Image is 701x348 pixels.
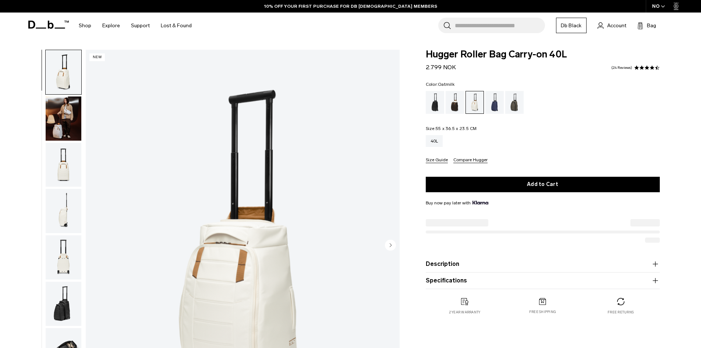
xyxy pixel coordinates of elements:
a: Explore [102,13,120,39]
legend: Color: [426,82,454,87]
button: Hugger Roller Bag Carry-on 40L Oatmilk [45,143,82,187]
a: Black Out [426,91,444,114]
p: Free shipping [529,309,556,314]
button: Size Guide [426,158,448,163]
legend: Size: [426,126,477,131]
a: 10% OFF YOUR FIRST PURCHASE FOR DB [DEMOGRAPHIC_DATA] MEMBERS [264,3,437,10]
nav: Main Navigation [73,13,197,39]
button: Description [426,260,660,268]
span: Buy now pay later with [426,200,488,206]
img: Hugger Roller Bag Carry-on 40L Oatmilk [46,143,81,187]
a: Oatmilk [465,91,484,114]
a: Cappuccino [446,91,464,114]
span: Hugger Roller Bag Carry-on 40L [426,50,660,59]
p: 2 year warranty [449,310,481,315]
a: 24 reviews [611,66,632,70]
a: Support [131,13,150,39]
a: Shop [79,13,91,39]
button: Bag [637,21,656,30]
img: Hugger Roller Bag Carry-on 40L Oatmilk [46,282,81,326]
img: Hugger Roller Bag Carry-on 40L Oatmilk [46,50,81,94]
span: 55 x 36.5 x 23.5 CM [436,126,477,131]
img: Hugger Roller Bag Carry-on 40L Oatmilk [46,189,81,233]
button: Next slide [385,239,396,252]
p: Free returns [608,310,634,315]
a: 40L [426,135,443,147]
span: 2.799 NOK [426,64,456,71]
button: Hugger Roller Bag Carry-on 40L Oatmilk [45,50,82,95]
p: New [89,53,105,61]
a: Account [598,21,626,30]
button: Hugger Roller Bag Carry-on 40L Oatmilk [45,235,82,280]
button: Hugger Roller Bag Carry-on 40L Oatmilk [45,281,82,326]
img: {"height" => 20, "alt" => "Klarna"} [472,201,488,204]
button: Hugger Roller Bag Carry-on 40L Oatmilk [45,96,82,141]
span: Oatmilk [438,82,454,87]
button: Hugger Roller Bag Carry-on 40L Oatmilk [45,189,82,233]
a: Forest Green [505,91,524,114]
button: Specifications [426,276,660,285]
img: Hugger Roller Bag Carry-on 40L Oatmilk [46,235,81,280]
a: Blue Hour [485,91,504,114]
a: Db Black [556,18,587,33]
span: Bag [647,22,656,29]
a: Lost & Found [161,13,192,39]
span: Account [607,22,626,29]
button: Compare Hugger [453,158,488,163]
img: Hugger Roller Bag Carry-on 40L Oatmilk [46,96,81,141]
button: Add to Cart [426,177,660,192]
